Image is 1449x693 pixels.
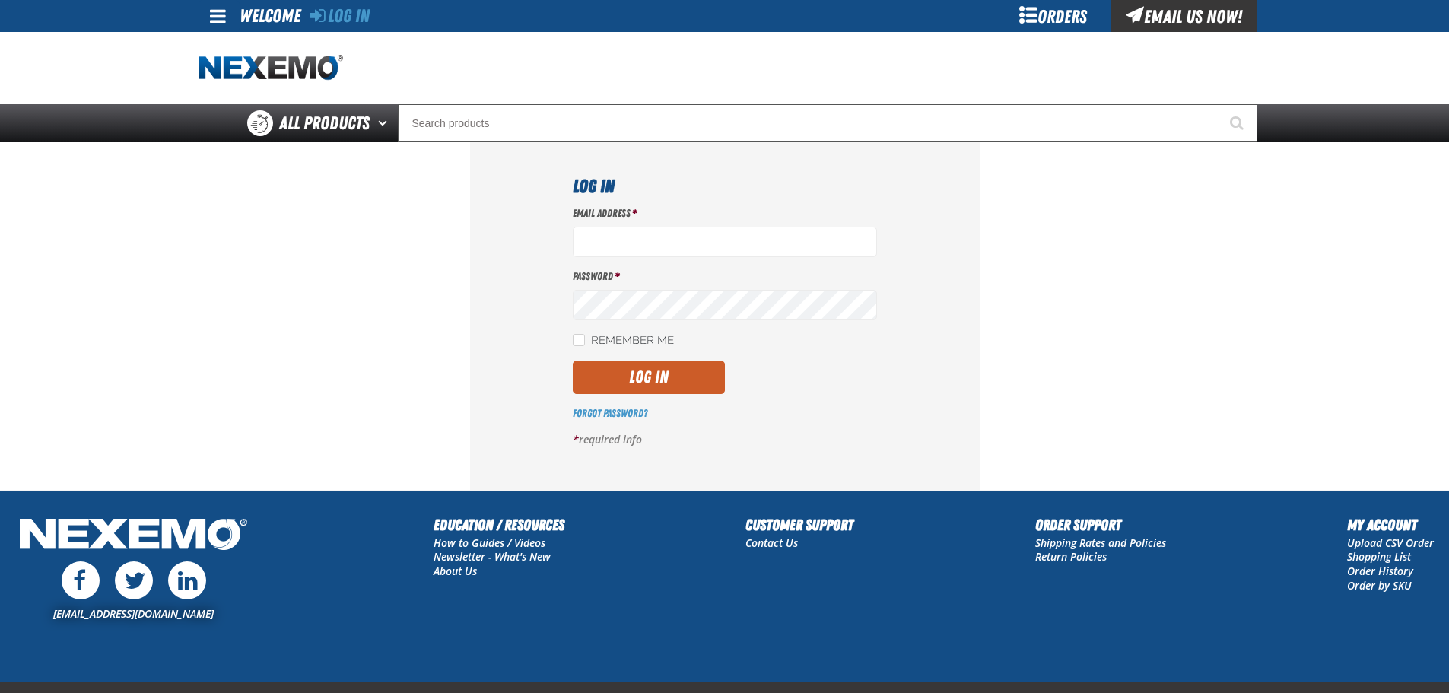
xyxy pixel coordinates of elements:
[434,536,545,550] a: How to Guides / Videos
[15,513,252,558] img: Nexemo Logo
[199,55,343,81] img: Nexemo logo
[573,361,725,394] button: Log In
[573,334,674,348] label: Remember Me
[573,433,877,447] p: required info
[434,564,477,578] a: About Us
[199,55,343,81] a: Home
[573,407,647,419] a: Forgot Password?
[1347,536,1434,550] a: Upload CSV Order
[1035,549,1107,564] a: Return Policies
[573,334,585,346] input: Remember Me
[1219,104,1257,142] button: Start Searching
[1035,536,1166,550] a: Shipping Rates and Policies
[573,269,877,284] label: Password
[434,513,564,536] h2: Education / Resources
[1347,564,1413,578] a: Order History
[1035,513,1166,536] h2: Order Support
[1347,549,1411,564] a: Shopping List
[398,104,1257,142] input: Search
[434,549,551,564] a: Newsletter - What's New
[573,173,877,200] h1: Log In
[310,5,370,27] a: Log In
[279,110,370,137] span: All Products
[1347,578,1412,593] a: Order by SKU
[573,206,877,221] label: Email Address
[1347,513,1434,536] h2: My Account
[373,104,398,142] button: Open All Products pages
[53,606,214,621] a: [EMAIL_ADDRESS][DOMAIN_NAME]
[745,513,853,536] h2: Customer Support
[745,536,798,550] a: Contact Us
